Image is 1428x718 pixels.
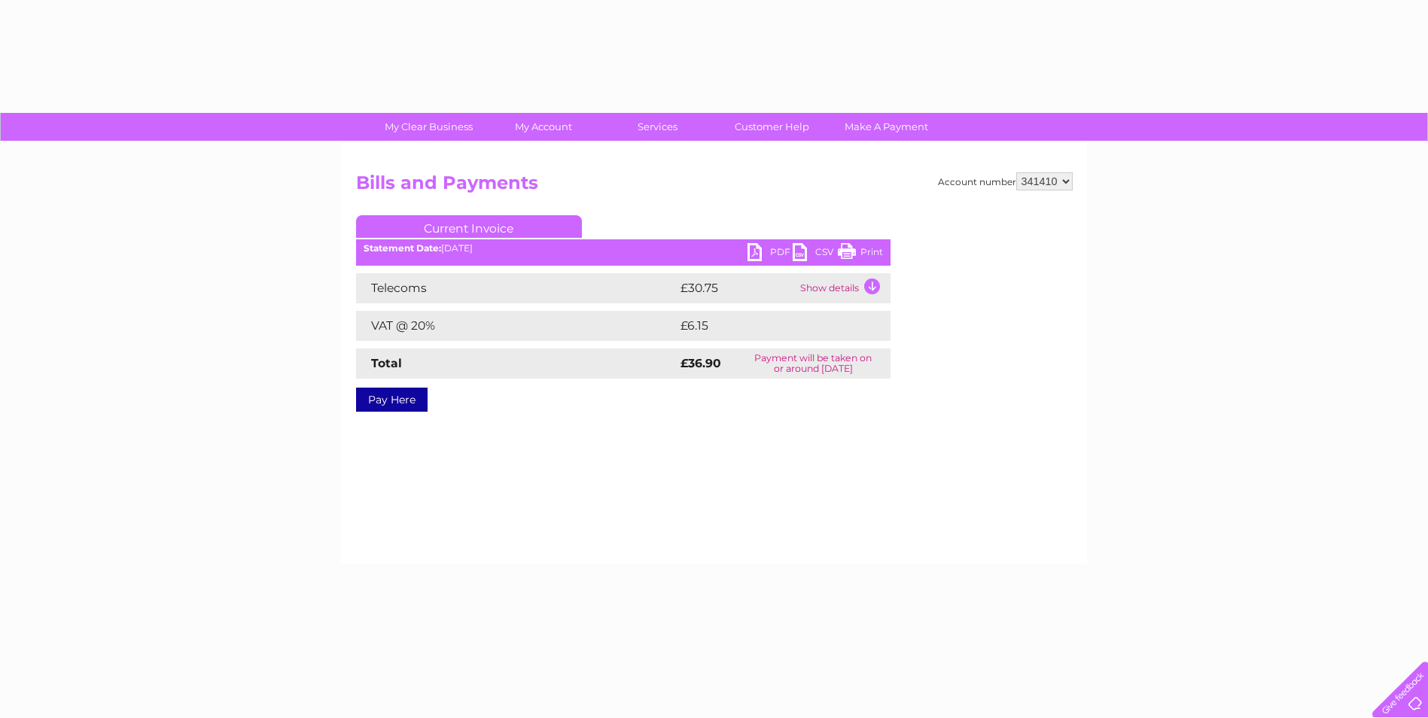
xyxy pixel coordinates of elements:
a: Make A Payment [824,113,948,141]
td: Telecoms [356,273,677,303]
a: Customer Help [710,113,834,141]
div: Account number [938,172,1073,190]
div: [DATE] [356,243,891,254]
a: My Account [481,113,605,141]
a: Pay Here [356,388,428,412]
h2: Bills and Payments [356,172,1073,201]
a: Print [838,243,883,265]
b: Statement Date: [364,242,441,254]
td: £6.15 [677,311,853,341]
td: Show details [796,273,891,303]
a: Current Invoice [356,215,582,238]
strong: Total [371,356,402,370]
a: My Clear Business [367,113,491,141]
td: Payment will be taken on or around [DATE] [736,348,891,379]
a: PDF [747,243,793,265]
strong: £36.90 [681,356,721,370]
td: VAT @ 20% [356,311,677,341]
a: CSV [793,243,838,265]
a: Services [595,113,720,141]
td: £30.75 [677,273,796,303]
